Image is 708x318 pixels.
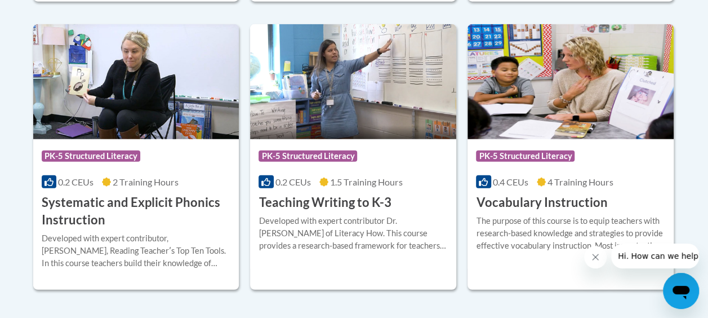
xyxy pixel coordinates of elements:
[476,194,607,211] h3: Vocabulary Instruction
[547,176,613,187] span: 4 Training Hours
[584,246,607,268] iframe: Close message
[259,151,357,162] span: PK-5 Structured Literacy
[467,24,674,289] a: Course LogoPK-5 Structured Literacy0.4 CEUs4 Training Hours Vocabulary InstructionThe purpose of ...
[330,176,403,187] span: 1.5 Training Hours
[476,215,665,252] div: The purpose of this course is to equip teachers with research-based knowledge and strategies to p...
[250,24,456,139] img: Course Logo
[113,176,179,187] span: 2 Training Hours
[275,176,311,187] span: 0.2 CEUs
[663,273,699,309] iframe: Button to launch messaging window
[467,24,674,139] img: Course Logo
[250,24,456,289] a: Course LogoPK-5 Structured Literacy0.2 CEUs1.5 Training Hours Teaching Writing to K-3Developed wi...
[42,232,231,270] div: Developed with expert contributor, [PERSON_NAME], Reading Teacherʹs Top Ten Tools. In this course...
[7,8,91,17] span: Hi. How can we help?
[33,24,239,139] img: Course Logo
[42,151,140,162] span: PK-5 Structured Literacy
[33,24,239,289] a: Course LogoPK-5 Structured Literacy0.2 CEUs2 Training Hours Systematic and Explicit Phonics Instr...
[58,176,93,187] span: 0.2 CEUs
[611,244,699,268] iframe: Message from company
[259,215,448,252] div: Developed with expert contributor Dr. [PERSON_NAME] of Literacy How. This course provides a resea...
[476,151,575,162] span: PK-5 Structured Literacy
[42,194,231,229] h3: Systematic and Explicit Phonics Instruction
[493,176,528,187] span: 0.4 CEUs
[259,194,391,211] h3: Teaching Writing to K-3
